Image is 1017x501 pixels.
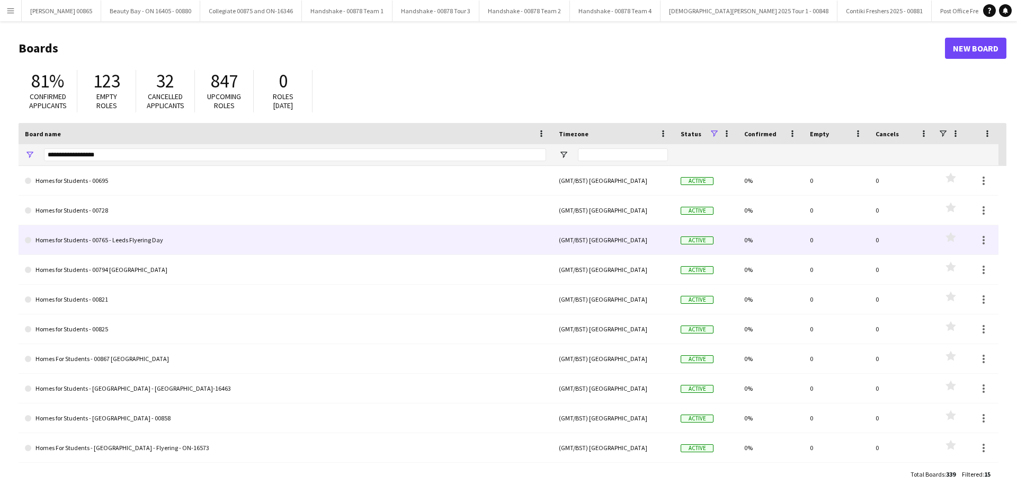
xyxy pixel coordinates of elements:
[738,225,804,254] div: 0%
[869,314,935,344] div: 0
[984,470,991,478] span: 15
[738,433,804,462] div: 0%
[392,1,479,21] button: Handshake - 00878 Tour 3
[869,285,935,314] div: 0
[738,314,804,344] div: 0%
[156,69,174,93] span: 32
[25,255,546,285] a: Homes for Students - 00794 [GEOGRAPHIC_DATA]
[681,266,713,274] span: Active
[869,166,935,195] div: 0
[681,296,713,304] span: Active
[876,130,899,138] span: Cancels
[681,207,713,215] span: Active
[681,326,713,333] span: Active
[25,433,546,463] a: Homes For Students - [GEOGRAPHIC_DATA] - Flyering - ON-16573
[946,470,956,478] span: 339
[738,403,804,433] div: 0%
[31,69,64,93] span: 81%
[869,374,935,403] div: 0
[869,433,935,462] div: 0
[869,196,935,225] div: 0
[962,464,991,485] div: :
[945,38,1006,59] a: New Board
[804,285,869,314] div: 0
[804,344,869,373] div: 0
[25,463,546,493] a: Homes for Students - Flyering - [GEOGRAPHIC_DATA] - 00859
[29,92,67,110] span: Confirmed applicants
[25,314,546,344] a: Homes for Students - 00825
[869,344,935,373] div: 0
[911,470,944,478] span: Total Boards
[810,130,829,138] span: Empty
[44,148,546,161] input: Board name Filter Input
[552,463,674,492] div: (GMT/BST) [GEOGRAPHIC_DATA]
[559,130,588,138] span: Timezone
[661,1,837,21] button: [DEMOGRAPHIC_DATA][PERSON_NAME] 2025 Tour 1 - 00848
[744,130,777,138] span: Confirmed
[578,148,668,161] input: Timezone Filter Input
[681,444,713,452] span: Active
[552,374,674,403] div: (GMT/BST) [GEOGRAPHIC_DATA]
[804,196,869,225] div: 0
[22,1,101,21] button: [PERSON_NAME] 00865
[738,285,804,314] div: 0%
[738,166,804,195] div: 0%
[804,433,869,462] div: 0
[25,374,546,403] a: Homes for Students - [GEOGRAPHIC_DATA] - [GEOGRAPHIC_DATA]-16463
[25,225,546,255] a: Homes for Students - 00765 - Leeds Flyering Day
[147,92,184,110] span: Cancelled applicants
[738,374,804,403] div: 0%
[25,344,546,374] a: Homes For Students - 00867 [GEOGRAPHIC_DATA]
[570,1,661,21] button: Handshake - 00878 Team 4
[211,69,238,93] span: 847
[552,344,674,373] div: (GMT/BST) [GEOGRAPHIC_DATA]
[911,464,956,485] div: :
[738,344,804,373] div: 0%
[96,92,117,110] span: Empty roles
[101,1,200,21] button: Beauty Bay - ON 16405 - 00880
[804,374,869,403] div: 0
[681,385,713,393] span: Active
[25,403,546,433] a: Homes for Students - [GEOGRAPHIC_DATA] - 00858
[552,166,674,195] div: (GMT/BST) [GEOGRAPHIC_DATA]
[302,1,392,21] button: Handshake - 00878 Team 1
[19,40,945,56] h1: Boards
[552,403,674,433] div: (GMT/BST) [GEOGRAPHIC_DATA]
[25,196,546,225] a: Homes for Students - 00728
[869,463,935,492] div: 0
[552,285,674,314] div: (GMT/BST) [GEOGRAPHIC_DATA]
[273,92,293,110] span: Roles [DATE]
[804,166,869,195] div: 0
[837,1,932,21] button: Contiki Freshers 2025 - 00881
[25,130,61,138] span: Board name
[738,463,804,492] div: 0%
[207,92,241,110] span: Upcoming roles
[804,403,869,433] div: 0
[552,433,674,462] div: (GMT/BST) [GEOGRAPHIC_DATA]
[681,177,713,185] span: Active
[559,150,568,160] button: Open Filter Menu
[552,255,674,284] div: (GMT/BST) [GEOGRAPHIC_DATA]
[681,236,713,244] span: Active
[25,285,546,314] a: Homes for Students - 00821
[681,130,701,138] span: Status
[479,1,570,21] button: Handshake - 00878 Team 2
[869,225,935,254] div: 0
[804,225,869,254] div: 0
[681,415,713,423] span: Active
[93,69,120,93] span: 123
[869,255,935,284] div: 0
[200,1,302,21] button: Collegiate 00875 and ON-16346
[869,403,935,433] div: 0
[804,463,869,492] div: 0
[681,355,713,363] span: Active
[804,255,869,284] div: 0
[279,69,288,93] span: 0
[25,150,34,160] button: Open Filter Menu
[738,255,804,284] div: 0%
[25,166,546,196] a: Homes for Students - 00695
[962,470,983,478] span: Filtered
[552,225,674,254] div: (GMT/BST) [GEOGRAPHIC_DATA]
[804,314,869,344] div: 0
[552,314,674,344] div: (GMT/BST) [GEOGRAPHIC_DATA]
